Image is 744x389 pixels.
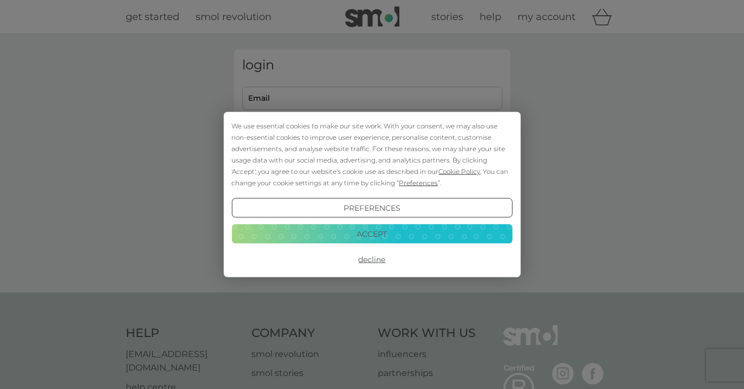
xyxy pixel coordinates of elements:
button: Accept [231,224,512,243]
div: Cookie Consent Prompt [223,112,520,277]
button: Decline [231,250,512,269]
span: Cookie Policy [438,167,480,176]
span: Preferences [399,179,438,187]
button: Preferences [231,198,512,218]
div: We use essential cookies to make our site work. With your consent, we may also use non-essential ... [231,120,512,189]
